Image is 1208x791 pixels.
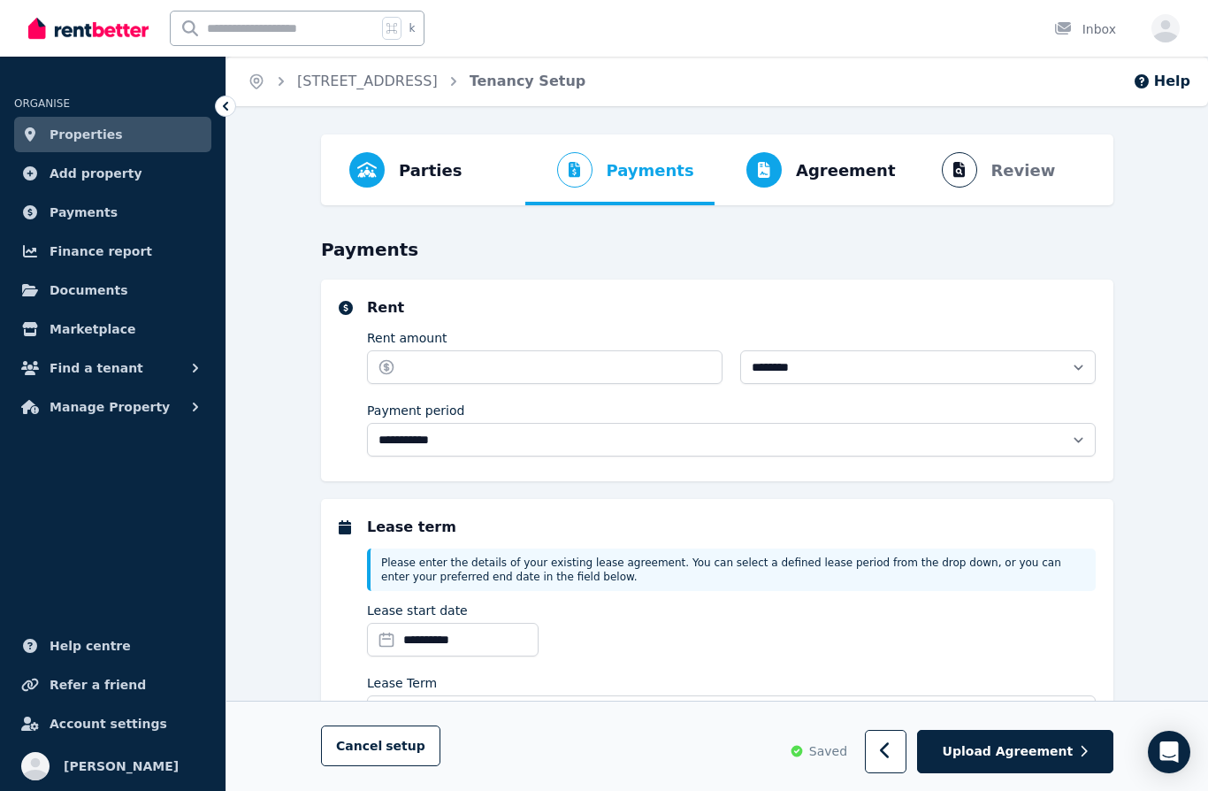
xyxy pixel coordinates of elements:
[50,319,135,340] span: Marketplace
[1148,731,1190,773] div: Open Intercom Messenger
[321,134,1113,205] nav: Progress
[14,311,211,347] a: Marketplace
[470,71,586,92] span: Tenancy Setup
[14,234,211,269] a: Finance report
[1054,20,1116,38] div: Inbox
[367,674,437,692] label: Lease Term
[50,674,146,695] span: Refer a friend
[796,158,896,183] span: Agreement
[50,396,170,418] span: Manage Property
[14,667,211,703] a: Refer a friend
[715,134,910,205] button: Agreement
[50,124,123,145] span: Properties
[386,738,425,756] span: setup
[14,195,211,230] a: Payments
[809,743,847,761] span: Saved
[50,635,131,657] span: Help centre
[297,73,438,89] a: [STREET_ADDRESS]
[14,273,211,308] a: Documents
[226,57,607,106] nav: Breadcrumb
[367,329,447,347] label: Rent amount
[50,202,118,223] span: Payments
[335,134,476,205] button: Parties
[14,389,211,425] button: Manage Property
[14,156,211,191] a: Add property
[28,15,149,42] img: RentBetter
[50,713,167,734] span: Account settings
[525,134,708,205] button: Payments
[14,350,211,386] button: Find a tenant
[14,97,70,110] span: ORGANISE
[399,158,462,183] span: Parties
[409,21,415,35] span: k
[50,163,142,184] span: Add property
[50,357,143,379] span: Find a tenant
[14,706,211,741] a: Account settings
[381,557,1061,583] span: Please enter the details of your existing lease agreement. You can select a defined lease period ...
[367,402,464,419] label: Payment period
[367,297,1096,319] h5: Rent
[943,743,1074,761] span: Upload Agreement
[321,237,1113,262] h3: Payments
[321,726,440,767] button: Cancelsetup
[917,731,1113,774] button: Upload Agreement
[50,241,152,262] span: Finance report
[336,740,425,754] span: Cancel
[367,517,1096,538] h5: Lease term
[50,280,128,301] span: Documents
[14,628,211,664] a: Help centre
[14,117,211,152] a: Properties
[64,756,179,777] span: [PERSON_NAME]
[367,602,468,619] label: Lease start date
[1133,71,1190,92] button: Help
[607,158,694,183] span: Payments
